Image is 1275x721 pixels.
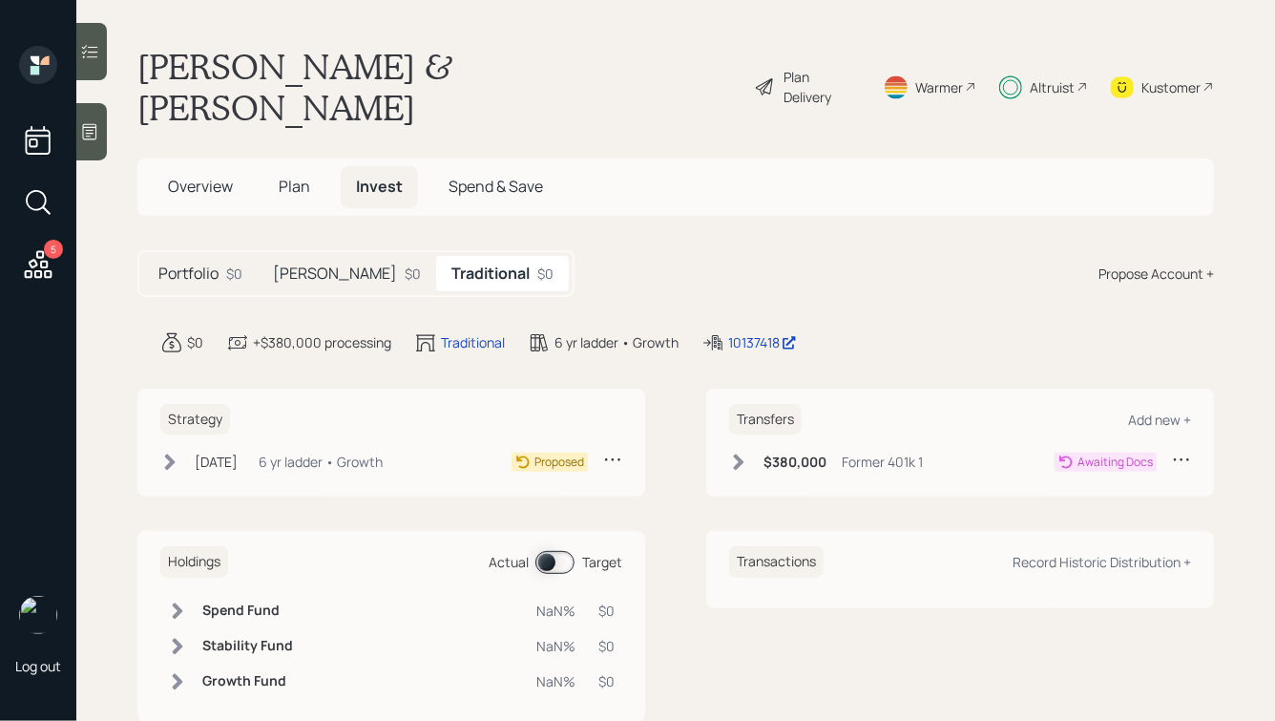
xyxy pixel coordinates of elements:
[554,332,679,352] div: 6 yr ladder • Growth
[1098,264,1214,284] div: Propose Account +
[489,552,529,572] div: Actual
[1077,454,1153,471] div: Awaiting Docs
[405,264,421,284] div: $0
[1141,77,1201,97] div: Kustomer
[1013,553,1191,571] div: Record Historic Distribution +
[598,671,615,691] div: $0
[784,67,860,107] div: Plan Delivery
[451,265,530,283] h5: Traditional
[356,176,403,197] span: Invest
[842,452,923,472] div: Former 401k 1
[441,332,505,352] div: Traditional
[15,657,61,675] div: Log out
[598,601,615,621] div: $0
[536,636,575,656] div: NaN%
[537,264,554,284] div: $0
[598,636,615,656] div: $0
[915,77,963,97] div: Warmer
[168,176,233,197] span: Overview
[763,455,826,471] h6: $380,000
[187,332,203,352] div: $0
[195,452,238,472] div: [DATE]
[253,332,391,352] div: +$380,000 processing
[279,176,310,197] span: Plan
[1030,77,1075,97] div: Altruist
[137,46,739,128] h1: [PERSON_NAME] & [PERSON_NAME]
[534,454,584,471] div: Proposed
[728,332,797,352] div: 10137418
[729,404,802,435] h6: Transfers
[158,265,219,283] h5: Portfolio
[259,452,383,472] div: 6 yr ladder • Growth
[202,638,293,654] h6: Stability Fund
[449,176,543,197] span: Spend & Save
[536,671,575,691] div: NaN%
[160,404,230,435] h6: Strategy
[273,265,397,283] h5: [PERSON_NAME]
[202,673,293,689] h6: Growth Fund
[536,601,575,621] div: NaN%
[729,546,824,578] h6: Transactions
[202,603,293,619] h6: Spend Fund
[160,546,228,578] h6: Holdings
[19,596,57,634] img: hunter_neumayer.jpg
[582,552,622,572] div: Target
[226,264,242,284] div: $0
[44,240,63,259] div: 5
[1128,411,1191,429] div: Add new +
